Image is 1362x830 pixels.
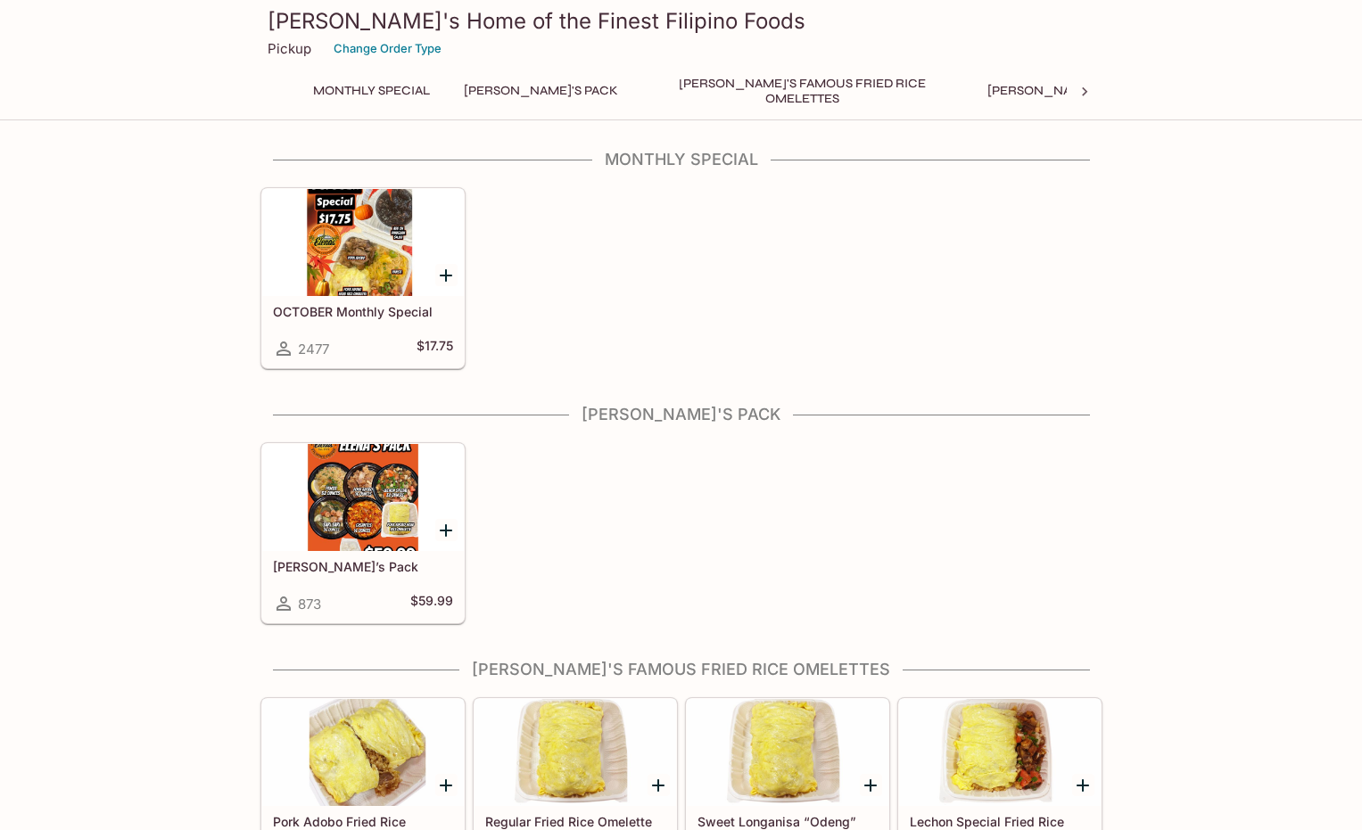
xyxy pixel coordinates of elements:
[268,40,311,57] p: Pickup
[435,264,458,286] button: Add OCTOBER Monthly Special
[978,78,1205,103] button: [PERSON_NAME]'s Mixed Plates
[303,78,440,103] button: Monthly Special
[435,774,458,796] button: Add Pork Adobo Fried Rice Omelette
[648,774,670,796] button: Add Regular Fried Rice Omelette
[298,596,321,612] span: 873
[262,189,464,296] div: OCTOBER Monthly Special
[261,443,465,623] a: [PERSON_NAME]’s Pack873$59.99
[298,341,329,357] span: 2477
[899,699,1101,806] div: Lechon Special Fried Rice Omelette
[485,814,665,829] h5: Regular Fried Rice Omelette
[260,405,1102,424] h4: [PERSON_NAME]'s Pack
[326,35,450,62] button: Change Order Type
[860,774,882,796] button: Add Sweet Longanisa “Odeng” Omelette
[454,78,628,103] button: [PERSON_NAME]'s Pack
[1072,774,1094,796] button: Add Lechon Special Fried Rice Omelette
[435,519,458,541] button: Add Elena’s Pack
[475,699,676,806] div: Regular Fried Rice Omelette
[268,7,1095,35] h3: [PERSON_NAME]'s Home of the Finest Filipino Foods
[261,188,465,368] a: OCTOBER Monthly Special2477$17.75
[417,338,453,359] h5: $17.75
[260,150,1102,169] h4: Monthly Special
[687,699,888,806] div: Sweet Longanisa “Odeng” Omelette
[262,699,464,806] div: Pork Adobo Fried Rice Omelette
[273,304,453,319] h5: OCTOBER Monthly Special
[260,660,1102,679] h4: [PERSON_NAME]'s Famous Fried Rice Omelettes
[410,593,453,614] h5: $59.99
[642,78,963,103] button: [PERSON_NAME]'s Famous Fried Rice Omelettes
[273,559,453,574] h5: [PERSON_NAME]’s Pack
[262,444,464,551] div: Elena’s Pack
